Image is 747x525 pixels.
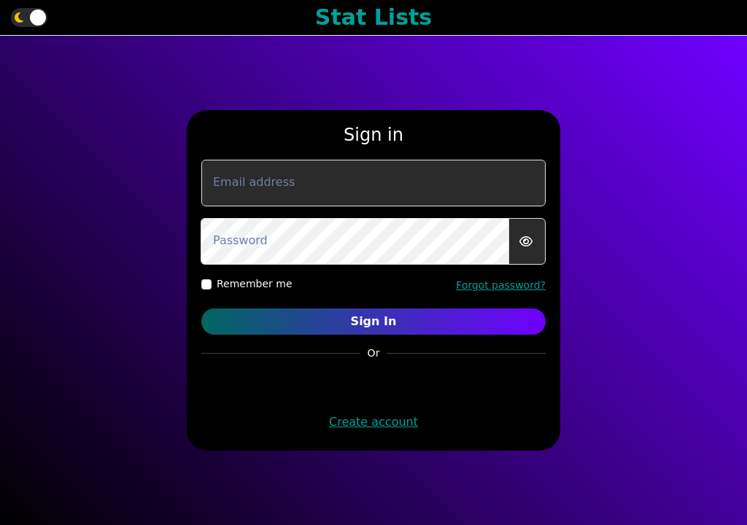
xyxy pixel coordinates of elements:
button: Sign In [201,308,546,335]
iframe: Sign in with Google Button [301,367,447,400]
h3: Sign in [201,125,546,146]
span: Or [360,346,387,361]
h1: Stat Lists [315,4,432,31]
label: Remember me [217,276,293,292]
a: Forgot password? [456,279,546,291]
a: Create account [329,415,418,429]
